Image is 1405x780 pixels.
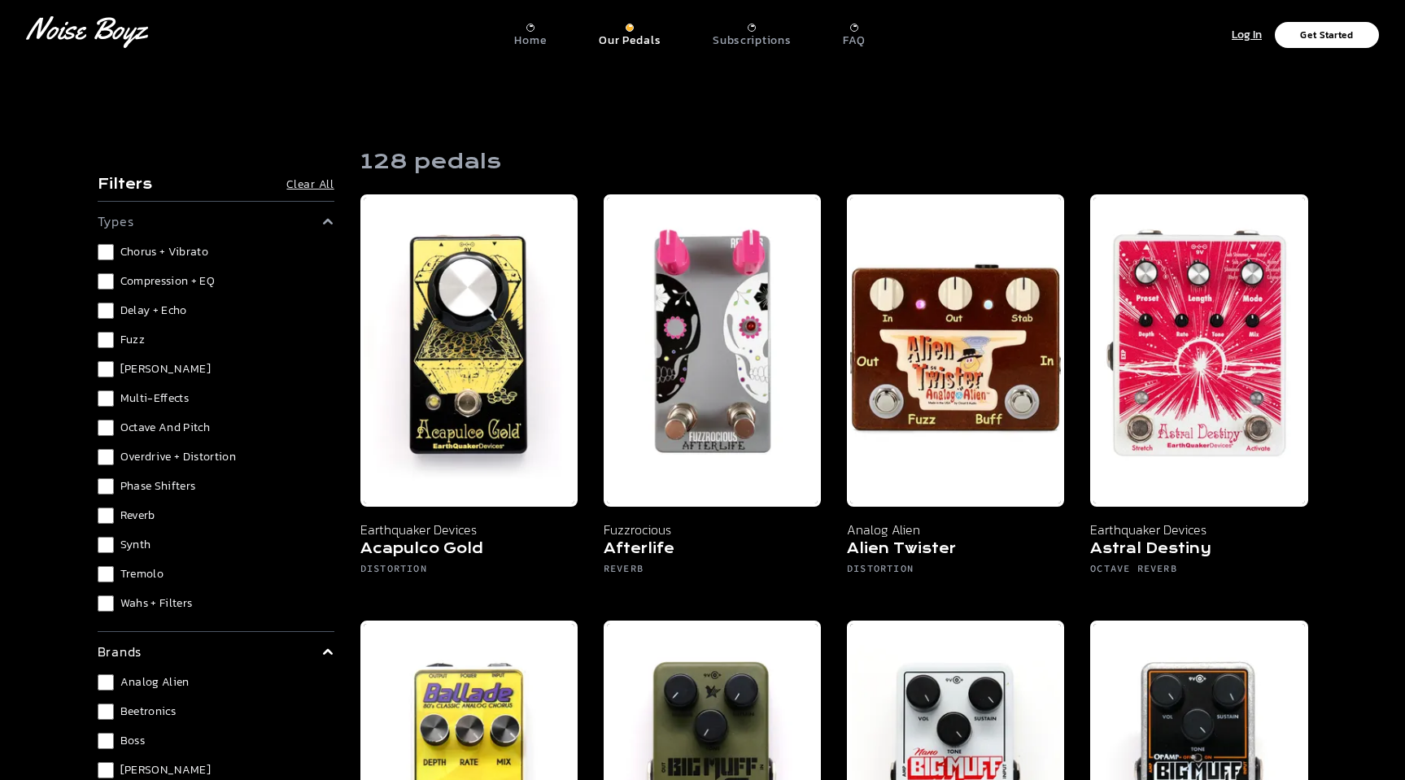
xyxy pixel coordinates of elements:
[120,332,145,348] span: Fuzz
[599,17,661,48] a: Our Pedals
[360,194,578,595] a: Earthquaker Devices Acapulco Gold Earthquaker Devices Acapulco Gold Distortion
[120,704,177,720] span: Beetronics
[360,194,578,507] img: Earthquaker Devices Acapulco Gold
[120,303,187,319] span: Delay + Echo
[98,566,114,582] input: Tremolo
[98,361,114,377] input: [PERSON_NAME]
[599,33,661,48] p: Our Pedals
[514,33,547,48] p: Home
[98,508,114,524] input: Reverb
[604,562,821,582] h6: Reverb
[1090,194,1307,507] img: Earthquaker Devices Astral Destiny
[98,733,114,749] input: Boss
[98,595,114,612] input: Wahs + Filters
[120,390,190,407] span: Multi-Effects
[713,17,791,48] a: Subscriptions
[360,149,501,175] h1: 128 pedals
[847,562,1064,582] h6: Distortion
[98,642,142,661] p: brands
[98,303,114,319] input: Delay + Echo
[360,562,578,582] h6: Distortion
[98,704,114,720] input: Beetronics
[120,733,145,749] span: Boss
[98,449,114,465] input: Overdrive + Distortion
[1090,539,1307,562] h5: Astral Destiny
[360,520,578,539] p: Earthquaker Devices
[847,539,1064,562] h5: Alien Twister
[1300,30,1353,40] p: Get Started
[98,478,114,495] input: Phase Shifters
[286,176,334,193] button: Clear All
[1275,22,1379,48] button: Get Started
[604,194,821,595] a: Fuzzrocious Afterlife Fuzzrocious Afterlife Reverb
[120,537,151,553] span: Synth
[1090,520,1307,539] p: Earthquaker Devices
[120,449,237,465] span: Overdrive + Distortion
[98,762,114,778] input: [PERSON_NAME]
[713,33,791,48] p: Subscriptions
[847,520,1064,539] p: Analog Alien
[120,478,196,495] span: Phase Shifters
[1090,194,1307,595] a: Earthquaker Devices Astral Destiny Earthquaker Devices Astral Destiny Octave Reverb
[847,194,1064,507] img: Analog Alien Alien Twister
[1090,562,1307,582] h6: Octave Reverb
[843,33,865,48] p: FAQ
[98,420,114,436] input: Octave and Pitch
[120,361,212,377] span: [PERSON_NAME]
[98,674,114,691] input: Analog Alien
[120,674,190,691] span: Analog Alien
[98,390,114,407] input: Multi-Effects
[120,595,193,612] span: Wahs + Filters
[98,211,334,231] summary: types
[120,762,212,778] span: [PERSON_NAME]
[120,273,216,290] span: Compression + EQ
[98,175,152,194] h4: Filters
[604,194,821,507] img: Fuzzrocious Afterlife
[514,17,547,48] a: Home
[120,244,209,260] span: Chorus + Vibrato
[843,17,865,48] a: FAQ
[98,332,114,348] input: Fuzz
[604,520,821,539] p: Fuzzrocious
[98,273,114,290] input: Compression + EQ
[120,508,155,524] span: Reverb
[1232,26,1262,45] p: Log In
[98,211,134,231] p: types
[120,420,211,436] span: Octave and Pitch
[98,244,114,260] input: Chorus + Vibrato
[98,537,114,553] input: Synth
[360,539,578,562] h5: Acapulco Gold
[604,539,821,562] h5: Afterlife
[847,194,1064,595] a: Analog Alien Alien Twister Analog Alien Alien Twister Distortion
[120,566,164,582] span: Tremolo
[98,642,334,661] summary: brands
